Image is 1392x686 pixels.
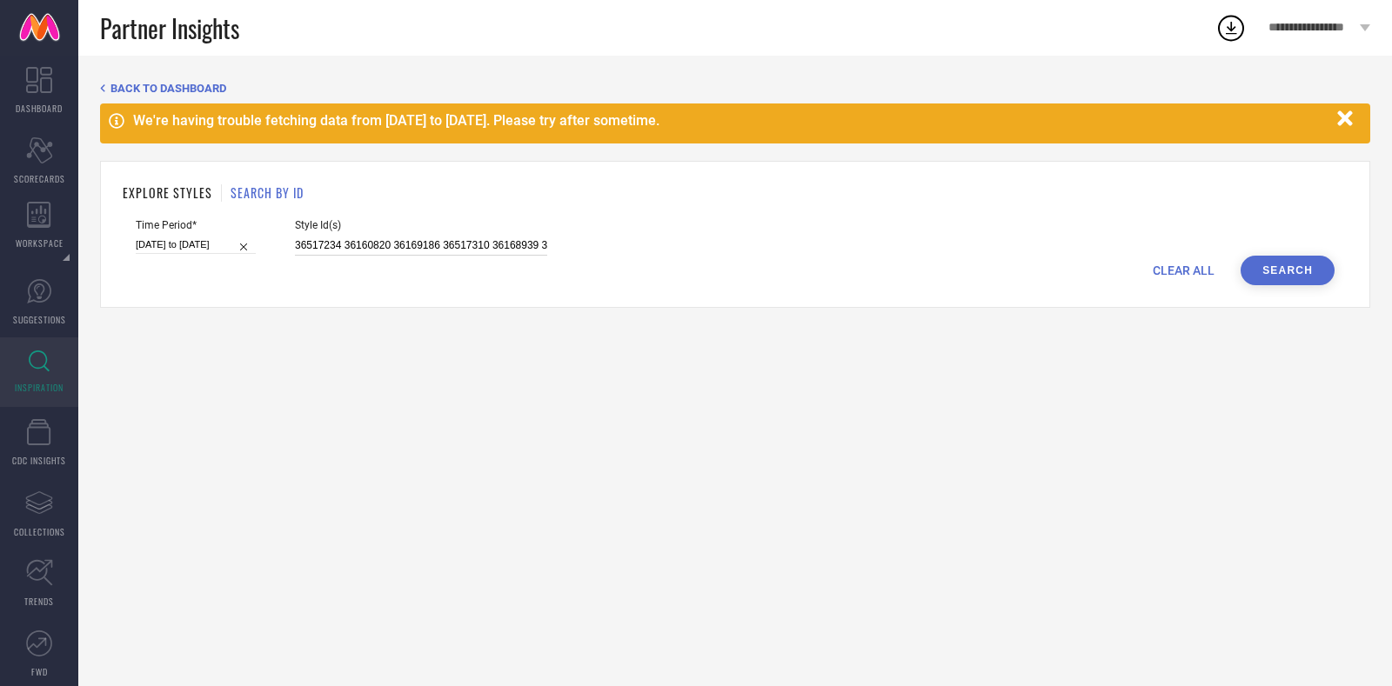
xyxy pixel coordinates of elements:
button: Search [1241,256,1335,285]
span: CDC INSIGHTS [12,454,66,467]
input: Enter comma separated style ids e.g. 12345, 67890 [295,236,547,256]
span: SCORECARDS [14,172,65,185]
h1: EXPLORE STYLES [123,183,212,202]
span: SUGGESTIONS [13,313,66,326]
span: Time Period* [136,219,256,231]
h1: SEARCH BY ID [231,183,304,202]
div: Back TO Dashboard [100,82,1370,95]
input: Select time period [136,236,256,254]
div: We're having trouble fetching data from [DATE] to [DATE]. Please try after sometime. [133,112,1328,129]
span: INSPIRATION [15,381,64,394]
span: FWD [31,665,48,678]
span: COLLECTIONS [14,525,65,538]
span: Partner Insights [100,10,239,46]
span: Style Id(s) [295,219,547,231]
span: WORKSPACE [16,236,64,250]
div: Open download list [1215,12,1247,43]
span: BACK TO DASHBOARD [110,82,226,95]
span: DASHBOARD [16,102,63,115]
span: CLEAR ALL [1153,263,1215,277]
span: TRENDS [24,595,54,608]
